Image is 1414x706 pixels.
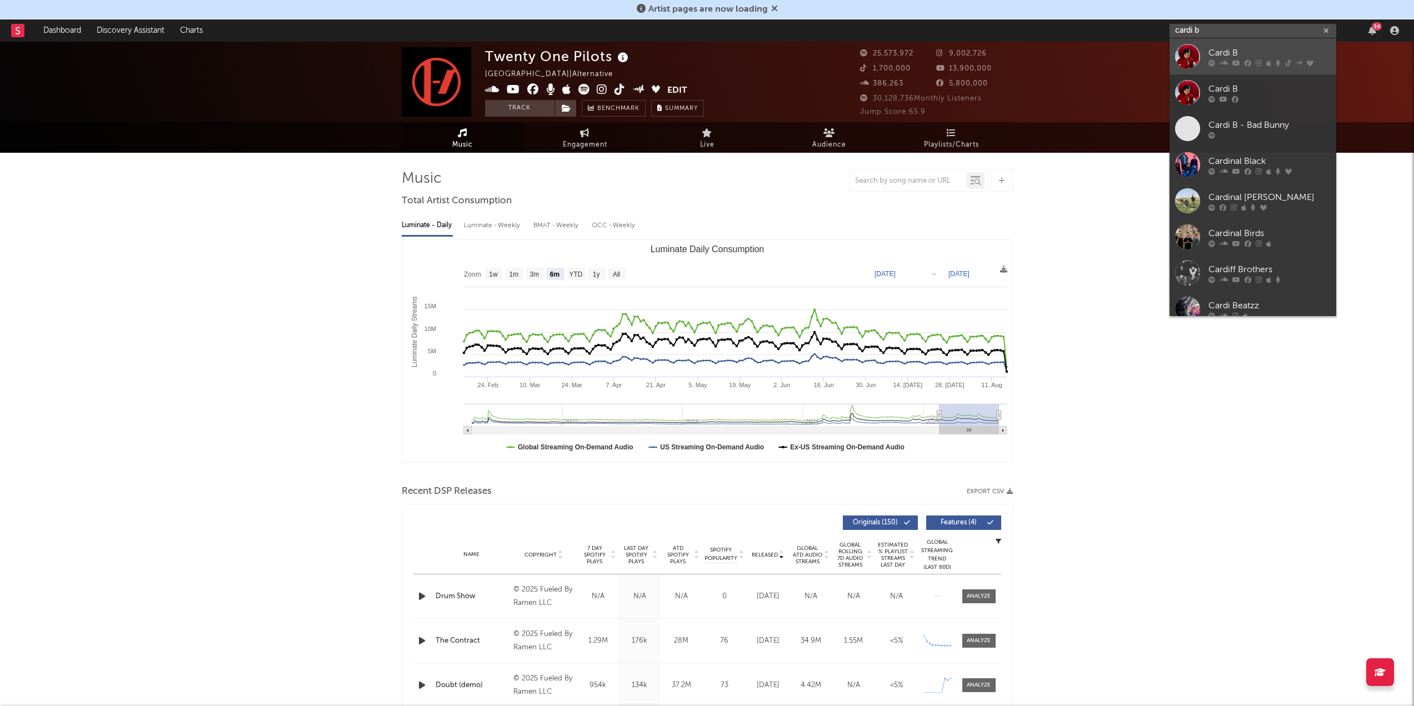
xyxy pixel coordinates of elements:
[597,102,639,116] span: Benchmark
[936,80,988,87] span: 5,800,000
[402,216,453,235] div: Luminate - Daily
[1170,24,1336,38] input: Search for artists
[569,271,582,278] text: YTD
[518,443,633,451] text: Global Streaming On-Demand Audio
[663,635,699,647] div: 28M
[878,542,908,568] span: Estimated % Playlist Streams Last Day
[650,244,764,254] text: Luminate Daily Consumption
[580,545,609,565] span: 7 Day Spotify Plays
[1208,154,1331,168] div: Cardinal Black
[1208,46,1331,59] div: Cardi B
[812,138,846,152] span: Audience
[427,348,436,354] text: 5M
[729,382,751,388] text: 19. May
[402,194,512,208] span: Total Artist Consumption
[835,635,872,647] div: 1.55M
[464,216,522,235] div: Luminate - Weekly
[651,100,704,117] button: Summary
[936,65,992,72] span: 13,900,000
[436,635,508,647] div: The Contract
[533,216,581,235] div: BMAT - Weekly
[924,138,979,152] span: Playlists/Charts
[967,488,1013,495] button: Export CSV
[592,271,599,278] text: 1y
[930,270,937,278] text: →
[665,106,698,112] span: Summary
[648,5,768,14] span: Artist pages are now loading
[860,80,903,87] span: 386,263
[561,382,582,388] text: 24. Mar
[436,591,508,602] div: Drum Show
[436,550,508,559] div: Name
[981,382,1002,388] text: 11. Aug
[485,47,631,66] div: Twenty One Pilots
[835,680,872,691] div: N/A
[580,680,616,691] div: 954k
[792,635,830,647] div: 34.9M
[843,515,918,530] button: Originals(150)
[513,672,574,699] div: © 2025 Fueled By Ramen LLC
[424,303,436,309] text: 15M
[1368,26,1376,35] button: 34
[773,382,790,388] text: 2. Jun
[402,485,492,498] span: Recent DSP Releases
[592,216,636,235] div: OCC - Weekly
[1170,111,1336,147] a: Cardi B - Bad Bunny
[893,382,922,388] text: 14. [DATE]
[850,519,901,526] span: Originals ( 150 )
[792,591,830,602] div: N/A
[89,19,172,42] a: Discovery Assistant
[489,271,498,278] text: 1w
[856,382,876,388] text: 30. Jun
[622,545,651,565] span: Last Day Spotify Plays
[750,591,787,602] div: [DATE]
[813,382,833,388] text: 16. Jun
[705,591,744,602] div: 0
[933,519,985,526] span: Features ( 4 )
[768,122,891,153] a: Audience
[1372,22,1382,31] div: 34
[1208,299,1331,312] div: Cardi Beatzz
[1170,255,1336,291] a: Cardiff Brothers
[860,50,913,57] span: 25,573,972
[424,326,436,332] text: 10M
[921,538,954,572] div: Global Streaming Trend (Last 60D)
[771,5,778,14] span: Dismiss
[622,635,658,647] div: 176k
[926,515,1001,530] button: Features(4)
[1208,118,1331,132] div: Cardi B - Bad Bunny
[1208,191,1331,204] div: Cardinal [PERSON_NAME]
[875,270,896,278] text: [DATE]
[172,19,211,42] a: Charts
[750,635,787,647] div: [DATE]
[688,382,707,388] text: 5. May
[705,680,744,691] div: 73
[752,552,778,558] span: Released
[935,382,964,388] text: 28. [DATE]
[1208,227,1331,240] div: Cardinal Birds
[582,100,646,117] a: Benchmark
[622,680,658,691] div: 134k
[792,680,830,691] div: 4.42M
[860,65,911,72] span: 1,700,000
[36,19,89,42] a: Dashboard
[835,591,872,602] div: N/A
[464,271,481,278] text: Zoom
[513,628,574,654] div: © 2025 Fueled By Ramen LLC
[705,635,744,647] div: 76
[936,50,987,57] span: 9,002,726
[860,108,926,116] span: Jump Score: 65.9
[519,382,541,388] text: 10. Mar
[663,680,699,691] div: 37.2M
[436,680,508,691] div: Doubt (demo)
[704,546,737,563] span: Spotify Popularity
[485,68,626,81] div: [GEOGRAPHIC_DATA] | Alternative
[580,635,616,647] div: 1.29M
[1170,219,1336,255] a: Cardinal Birds
[606,382,622,388] text: 7. Apr
[792,545,823,565] span: Global ATD Audio Streams
[878,635,915,647] div: <5%
[835,542,866,568] span: Global Rolling 7D Audio Streams
[580,591,616,602] div: N/A
[750,680,787,691] div: [DATE]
